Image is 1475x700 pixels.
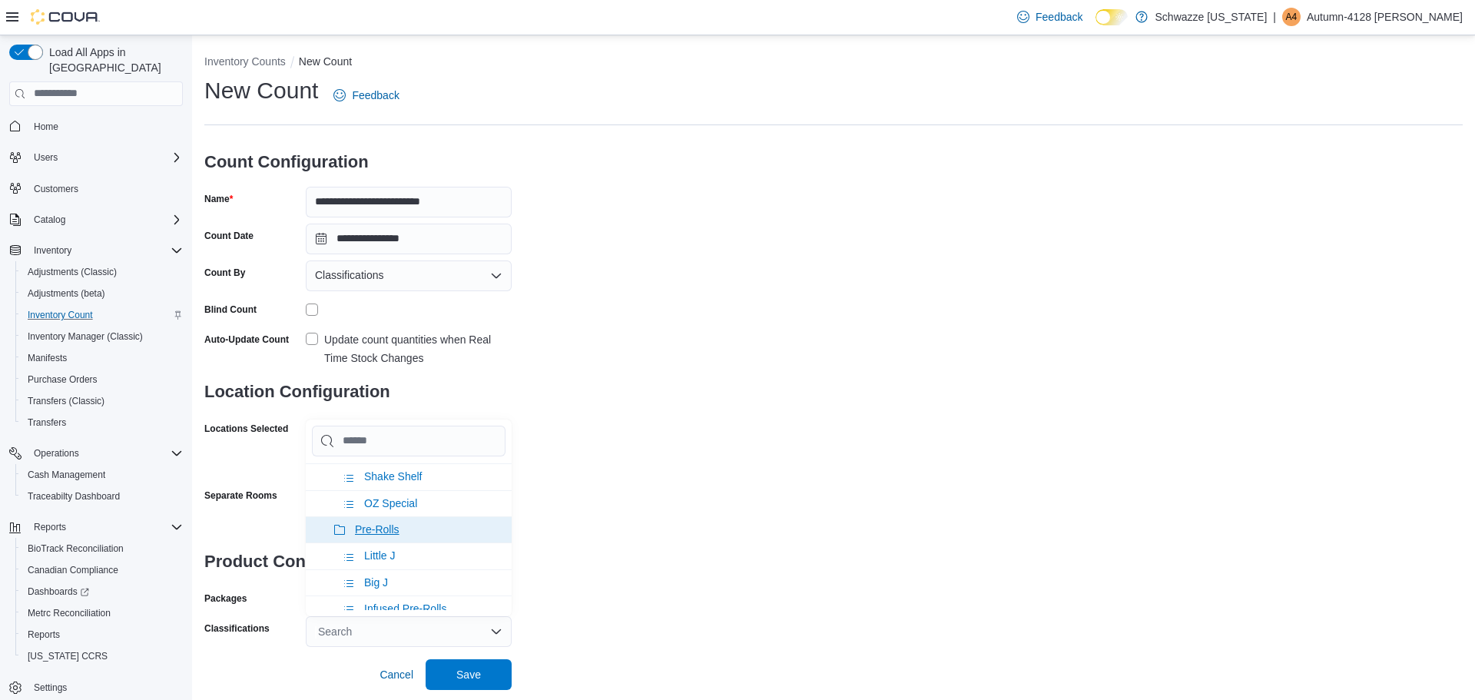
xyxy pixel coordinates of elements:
[3,443,189,464] button: Operations
[28,678,73,697] a: Settings
[22,306,183,324] span: Inventory Count
[43,45,183,75] span: Load All Apps in [GEOGRAPHIC_DATA]
[22,263,183,281] span: Adjustments (Classic)
[15,261,189,283] button: Adjustments (Classic)
[28,180,85,198] a: Customers
[15,645,189,667] button: [US_STATE] CCRS
[22,349,183,367] span: Manifests
[312,426,505,456] input: Chip List selector
[204,54,1463,72] nav: An example of EuiBreadcrumbs
[426,659,512,690] button: Save
[204,304,257,316] div: Blind Count
[380,667,413,682] span: Cancel
[28,607,111,619] span: Metrc Reconciliation
[28,518,183,536] span: Reports
[15,390,189,412] button: Transfers (Classic)
[1307,8,1463,26] p: Autumn-4128 [PERSON_NAME]
[22,306,99,324] a: Inventory Count
[22,625,183,644] span: Reports
[22,413,183,432] span: Transfers
[31,9,100,25] img: Cova
[22,263,123,281] a: Adjustments (Classic)
[3,115,189,138] button: Home
[204,622,270,635] label: Classifications
[28,148,64,167] button: Users
[28,444,85,463] button: Operations
[22,392,111,410] a: Transfers (Classic)
[22,413,72,432] a: Transfers
[28,650,108,662] span: [US_STATE] CCRS
[3,177,189,200] button: Customers
[490,270,502,282] button: Open list of options
[34,151,58,164] span: Users
[28,211,183,229] span: Catalog
[22,487,126,506] a: Traceabilty Dashboard
[28,564,118,576] span: Canadian Compliance
[22,466,111,484] a: Cash Management
[15,347,189,369] button: Manifests
[22,561,183,579] span: Canadian Compliance
[22,370,183,389] span: Purchase Orders
[28,241,183,260] span: Inventory
[22,582,95,601] a: Dashboards
[22,349,73,367] a: Manifests
[3,209,189,231] button: Catalog
[1286,8,1298,26] span: A4
[15,538,189,559] button: BioTrack Reconciliation
[28,309,93,321] span: Inventory Count
[299,55,352,68] button: New Count
[3,676,189,698] button: Settings
[15,369,189,390] button: Purchase Orders
[3,147,189,168] button: Users
[34,521,66,533] span: Reports
[315,266,383,284] span: Classifications
[22,392,183,410] span: Transfers (Classic)
[204,423,288,435] label: Locations Selected
[306,416,512,435] div: 1
[15,326,189,347] button: Inventory Manager (Classic)
[364,576,388,589] span: Big J
[15,283,189,304] button: Adjustments (beta)
[15,412,189,433] button: Transfers
[1095,9,1128,25] input: Dark Mode
[28,241,78,260] button: Inventory
[22,539,183,558] span: BioTrack Reconciliation
[22,327,149,346] a: Inventory Manager (Classic)
[3,516,189,538] button: Reports
[28,586,89,598] span: Dashboards
[327,80,405,111] a: Feedback
[22,647,183,665] span: Washington CCRS
[364,497,417,509] span: OZ Special
[22,561,124,579] a: Canadian Compliance
[15,581,189,602] a: Dashboards
[204,55,286,68] button: Inventory Counts
[204,138,512,187] h3: Count Configuration
[1282,8,1301,26] div: Autumn-4128 Mares
[204,592,247,605] label: Packages
[364,549,395,562] span: Little J
[28,118,65,136] a: Home
[28,373,98,386] span: Purchase Orders
[28,678,183,697] span: Settings
[28,416,66,429] span: Transfers
[28,490,120,503] span: Traceabilty Dashboard
[204,230,254,242] label: Count Date
[204,537,512,586] h3: Product Configuration
[364,470,423,483] span: Shake Shelf
[22,604,183,622] span: Metrc Reconciliation
[34,682,67,694] span: Settings
[15,464,189,486] button: Cash Management
[28,211,71,229] button: Catalog
[22,487,183,506] span: Traceabilty Dashboard
[22,327,183,346] span: Inventory Manager (Classic)
[22,604,117,622] a: Metrc Reconciliation
[352,88,399,103] span: Feedback
[456,667,481,682] span: Save
[28,179,183,198] span: Customers
[28,287,105,300] span: Adjustments (beta)
[1036,9,1082,25] span: Feedback
[1273,8,1276,26] p: |
[28,518,72,536] button: Reports
[22,582,183,601] span: Dashboards
[15,602,189,624] button: Metrc Reconciliation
